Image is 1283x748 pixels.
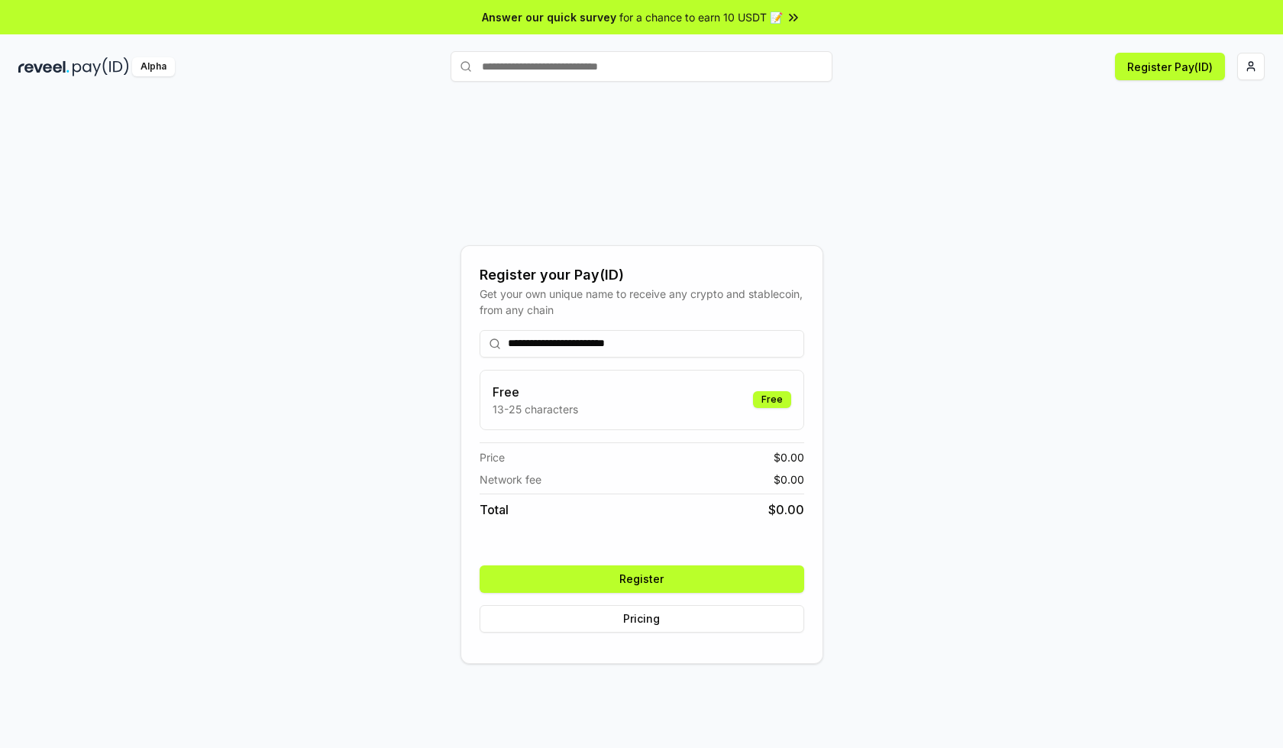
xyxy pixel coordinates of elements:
span: $ 0.00 [774,449,804,465]
div: Free [753,391,791,408]
span: Total [480,500,509,519]
span: Network fee [480,471,541,487]
button: Pricing [480,605,804,633]
div: Get your own unique name to receive any crypto and stablecoin, from any chain [480,286,804,318]
div: Alpha [132,57,175,76]
span: Answer our quick survey [482,9,616,25]
h3: Free [493,383,578,401]
img: pay_id [73,57,129,76]
div: Register your Pay(ID) [480,264,804,286]
span: for a chance to earn 10 USDT 📝 [619,9,783,25]
span: Price [480,449,505,465]
span: $ 0.00 [774,471,804,487]
img: reveel_dark [18,57,69,76]
span: $ 0.00 [768,500,804,519]
p: 13-25 characters [493,401,578,417]
button: Register [480,565,804,593]
button: Register Pay(ID) [1115,53,1225,80]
